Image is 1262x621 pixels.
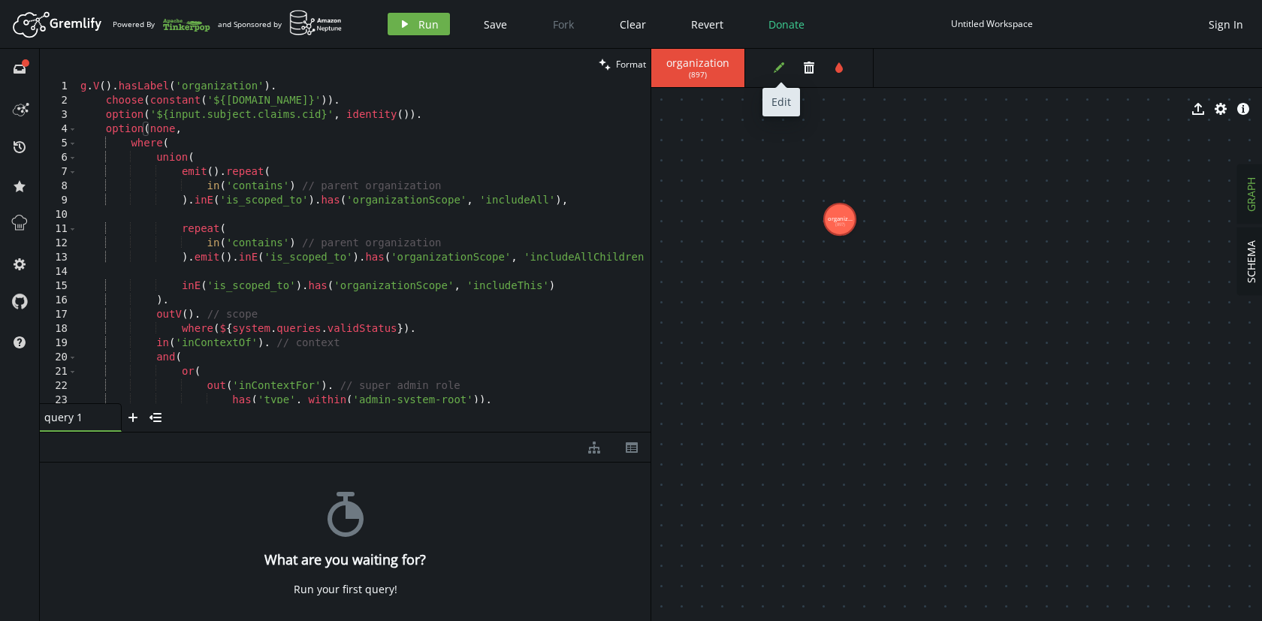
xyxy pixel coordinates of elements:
[40,151,77,165] div: 6
[1209,17,1243,32] span: Sign In
[951,18,1033,29] div: Untitled Workspace
[40,265,77,279] div: 14
[40,194,77,208] div: 9
[40,351,77,365] div: 20
[835,222,845,228] tspan: (897)
[40,379,77,393] div: 22
[289,10,343,36] img: AWS Neptune
[40,208,77,222] div: 10
[40,108,77,122] div: 3
[40,137,77,151] div: 5
[757,13,816,35] button: Donate
[691,17,723,32] span: Revert
[472,13,518,35] button: Save
[762,88,800,116] div: Edit
[594,49,651,80] button: Format
[40,279,77,294] div: 15
[40,336,77,351] div: 19
[680,13,735,35] button: Revert
[218,10,343,38] div: and Sponsored by
[388,13,450,35] button: Run
[608,13,657,35] button: Clear
[1244,240,1258,283] span: SCHEMA
[689,70,707,80] span: ( 897 )
[264,552,426,568] h4: What are you waiting for?
[768,17,805,32] span: Donate
[1244,177,1258,212] span: GRAPH
[113,11,210,38] div: Powered By
[40,94,77,108] div: 2
[484,17,507,32] span: Save
[294,583,397,596] div: Run your first query!
[40,179,77,194] div: 8
[44,410,104,424] span: query 1
[553,17,574,32] span: Fork
[828,215,853,222] tspan: organiz...
[40,222,77,237] div: 11
[1201,13,1251,35] button: Sign In
[620,17,646,32] span: Clear
[616,58,646,71] span: Format
[40,308,77,322] div: 17
[541,13,586,35] button: Fork
[40,365,77,379] div: 21
[40,165,77,179] div: 7
[40,294,77,308] div: 16
[40,393,77,408] div: 23
[40,251,77,265] div: 13
[40,237,77,251] div: 12
[40,122,77,137] div: 4
[40,80,77,94] div: 1
[418,17,439,32] span: Run
[40,322,77,336] div: 18
[666,56,729,70] span: organization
